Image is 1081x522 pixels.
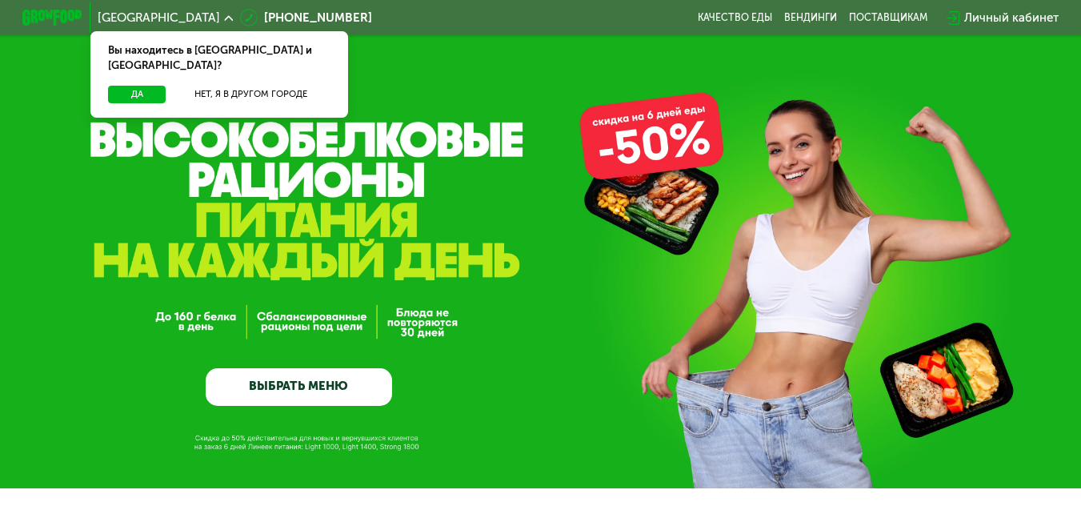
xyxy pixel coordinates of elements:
button: Да [108,86,166,104]
div: поставщикам [849,12,927,24]
div: Вы находитесь в [GEOGRAPHIC_DATA] и [GEOGRAPHIC_DATA]? [90,31,349,86]
a: [PHONE_NUMBER] [240,9,372,27]
div: Личный кабинет [964,9,1059,27]
a: Качество еды [698,12,772,24]
span: [GEOGRAPHIC_DATA] [98,12,220,24]
button: Нет, я в другом городе [172,86,330,104]
a: Вендинги [784,12,837,24]
a: ВЫБРАТЬ МЕНЮ [206,368,393,406]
